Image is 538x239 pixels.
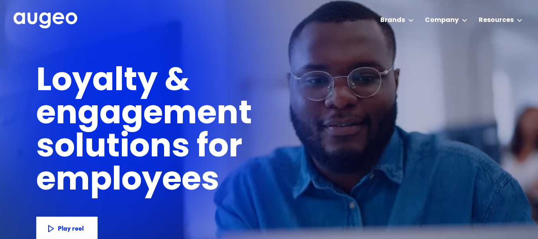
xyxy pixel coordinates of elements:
[36,165,233,198] h1: employees
[14,12,77,29] img: Augeo's full logo in white.
[425,16,459,25] div: Company
[36,217,98,239] a: Play reel
[14,12,77,29] a: home
[36,65,380,165] h1: Loyalty & engagement solutions for
[479,16,514,25] div: Resources
[380,16,405,25] div: Brands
